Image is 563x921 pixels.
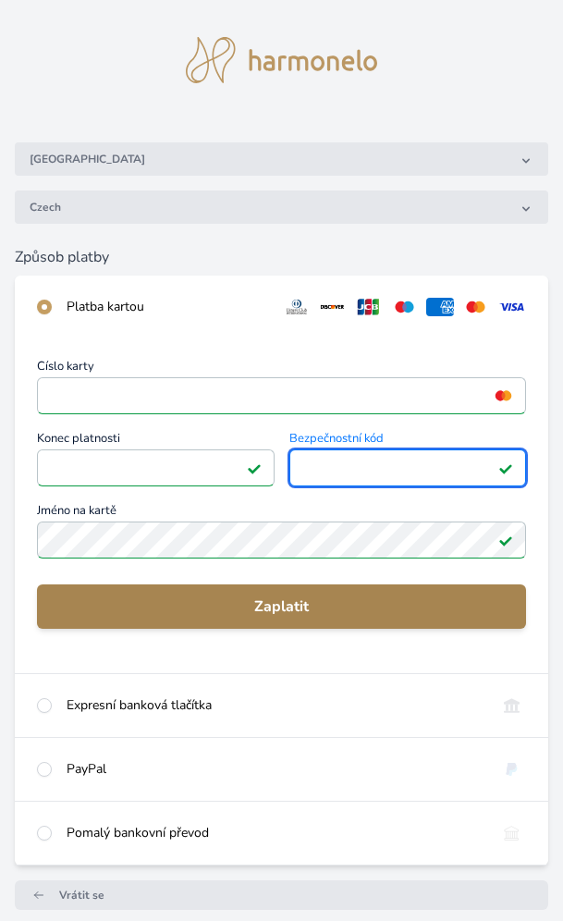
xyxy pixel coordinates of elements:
input: Jméno na kartěPlatné pole [37,522,526,559]
img: bankTransfer_IBAN.svg [497,824,526,842]
h6: Způsob platby [15,246,548,268]
span: Vrátit se [59,888,104,903]
div: PayPal [67,760,483,779]
div: Platba kartou [67,298,268,316]
img: mc [491,387,516,404]
span: Zaplatit [52,596,511,618]
span: [GEOGRAPHIC_DATA] [30,152,515,166]
img: logo.svg [186,37,378,83]
iframe: Iframe pro bezpečnostní kód [298,455,519,481]
img: visa.svg [497,298,526,316]
img: discover.svg [318,298,347,316]
span: Jméno na kartě [37,505,526,522]
span: Czech [30,200,515,215]
img: paypal.svg [497,760,526,779]
a: Vrátit se [15,880,548,910]
img: amex.svg [426,298,455,316]
img: jcb.svg [354,298,383,316]
span: Číslo karty [37,361,526,377]
img: maestro.svg [390,298,419,316]
img: mc.svg [461,298,490,316]
img: Platné pole [247,460,262,475]
button: Czech [15,190,548,224]
iframe: Iframe pro číslo karty [45,383,518,409]
span: Bezpečnostní kód [289,433,527,449]
div: Pomalý bankovní převod [67,824,483,842]
span: Konec platnosti [37,433,275,449]
img: diners.svg [283,298,312,316]
button: [GEOGRAPHIC_DATA] [15,142,548,176]
iframe: Iframe pro datum vypršení platnosti [45,455,266,481]
button: Zaplatit [37,584,526,629]
div: Expresní banková tlačítka [67,696,483,715]
img: onlineBanking_CZ.svg [497,696,526,715]
img: Platné pole [498,460,513,475]
img: Platné pole [498,533,513,547]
